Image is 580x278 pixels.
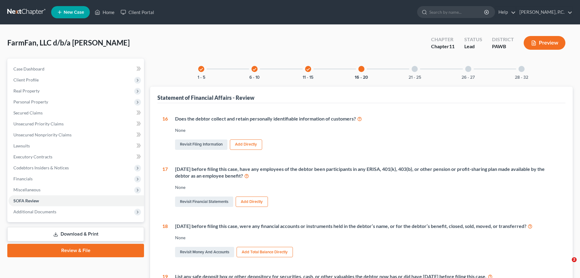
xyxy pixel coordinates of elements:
[572,257,577,262] span: 2
[306,67,310,71] i: check
[175,247,234,257] a: Revisit Money and Accounts
[9,140,144,151] a: Lawsuits
[175,184,561,190] div: None
[13,143,30,148] span: Lawsuits
[199,67,203,71] i: check
[515,75,528,80] button: 28 - 32
[13,88,40,93] span: Real Property
[559,257,574,272] iframe: Intercom live chat
[9,151,144,162] a: Executory Contracts
[13,110,43,115] span: Secured Claims
[13,154,52,159] span: Executory Contracts
[355,75,368,80] button: 16 - 20
[13,165,69,170] span: Codebtors Insiders & Notices
[9,129,144,140] a: Unsecured Nonpriority Claims
[303,75,313,80] button: 11 - 15
[492,36,514,43] div: District
[431,36,455,43] div: Chapter
[175,139,227,150] a: Revisit Filing Information
[7,244,144,257] a: Review & File
[9,195,144,206] a: SOFA Review
[13,66,44,71] span: Case Dashboard
[13,99,48,104] span: Personal Property
[13,209,56,214] span: Additional Documents
[13,132,72,137] span: Unsecured Nonpriority Claims
[516,7,572,18] a: [PERSON_NAME], P.C.
[162,166,168,208] div: 17
[175,197,233,207] a: Revisit Financial Statements
[249,75,260,80] button: 6 - 10
[464,36,482,43] div: Status
[492,43,514,50] div: PAWB
[162,223,168,258] div: 18
[118,7,157,18] a: Client Portal
[9,63,144,74] a: Case Dashboard
[464,43,482,50] div: Lead
[495,7,516,18] a: Help
[13,77,39,82] span: Client Profile
[524,36,565,50] button: Preview
[237,247,293,257] button: Add Total Balance Directly
[7,38,130,47] span: FarmFan, LLC d/b/a [PERSON_NAME]
[13,121,64,126] span: Unsecured Priority Claims
[175,235,561,241] div: None
[7,227,144,241] a: Download & Print
[162,115,168,151] div: 16
[13,176,33,181] span: Financials
[175,115,561,122] div: Does the debtor collect and retain personally identifiable information of customers?
[449,43,455,49] span: 11
[13,187,40,192] span: Miscellaneous
[236,197,268,207] button: Add Directly
[431,43,455,50] div: Chapter
[175,166,561,180] div: [DATE] before filing this case, have any employees of the debtor been participants in any ERISA, ...
[157,94,255,101] div: Statement of Financial Affairs - Review
[175,223,561,230] div: [DATE] before filing this case, were any financial accounts or instruments held in the debtor’s n...
[429,6,485,18] input: Search by name...
[175,127,561,133] div: None
[9,118,144,129] a: Unsecured Priority Claims
[198,75,205,80] button: 1 - 5
[230,139,262,150] button: Add Directly
[64,10,84,15] span: New Case
[13,198,39,203] span: SOFA Review
[252,67,257,71] i: check
[462,75,475,80] button: 26 - 27
[409,75,421,80] button: 21 - 25
[92,7,118,18] a: Home
[9,107,144,118] a: Secured Claims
